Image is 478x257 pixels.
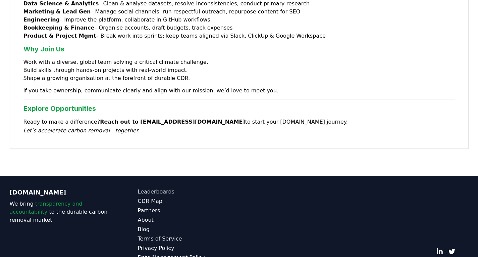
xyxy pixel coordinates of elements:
[23,66,455,74] li: Build skills through hands‑on projects with real‑world impact.
[448,248,455,255] a: Twitter
[10,201,83,215] span: transparency and accountability
[138,225,239,233] a: Blog
[436,248,443,255] a: LinkedIn
[23,44,455,54] h3: Why Join Us
[23,8,91,15] strong: Marketing & Lead Gen
[138,197,239,205] a: CDR Map
[23,33,96,39] strong: Product & Project Mgmt
[23,118,455,135] p: Ready to make a difference? to start your [DOMAIN_NAME] journey.
[23,16,60,23] strong: Engineering
[138,216,239,224] a: About
[138,188,239,196] a: Leaderboards
[10,200,111,224] p: We bring to the durable carbon removal market
[23,25,95,31] strong: Bookkeeping & Finance
[10,188,111,197] p: [DOMAIN_NAME]
[23,0,99,7] strong: Data Science & Analytics
[100,119,245,125] strong: Reach out to [EMAIL_ADDRESS][DOMAIN_NAME]
[138,235,239,243] a: Terms of Service
[23,24,455,32] li: – Organise accounts, draft budgets, track expenses
[138,207,239,215] a: Partners
[23,74,455,82] li: Shape a growing organisation at the forefront of durable CDR.
[23,8,455,16] li: – Manage social channels, run respectful outreach, repurpose content for SEO
[23,58,455,66] li: Work with a diverse, global team solving a critical climate challenge.
[23,86,455,95] p: If you take ownership, communicate clearly and align with our mission, we’d love to meet you.
[23,127,140,134] em: Let’s accelerate carbon removal—together.
[23,103,455,114] h3: Explore Opportunities
[138,244,239,252] a: Privacy Policy
[23,32,455,40] li: – Break work into sprints; keep teams aligned via Slack, ClickUp & Google Workspace
[23,16,455,24] li: – Improve the platform, collaborate in GitHub workflows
